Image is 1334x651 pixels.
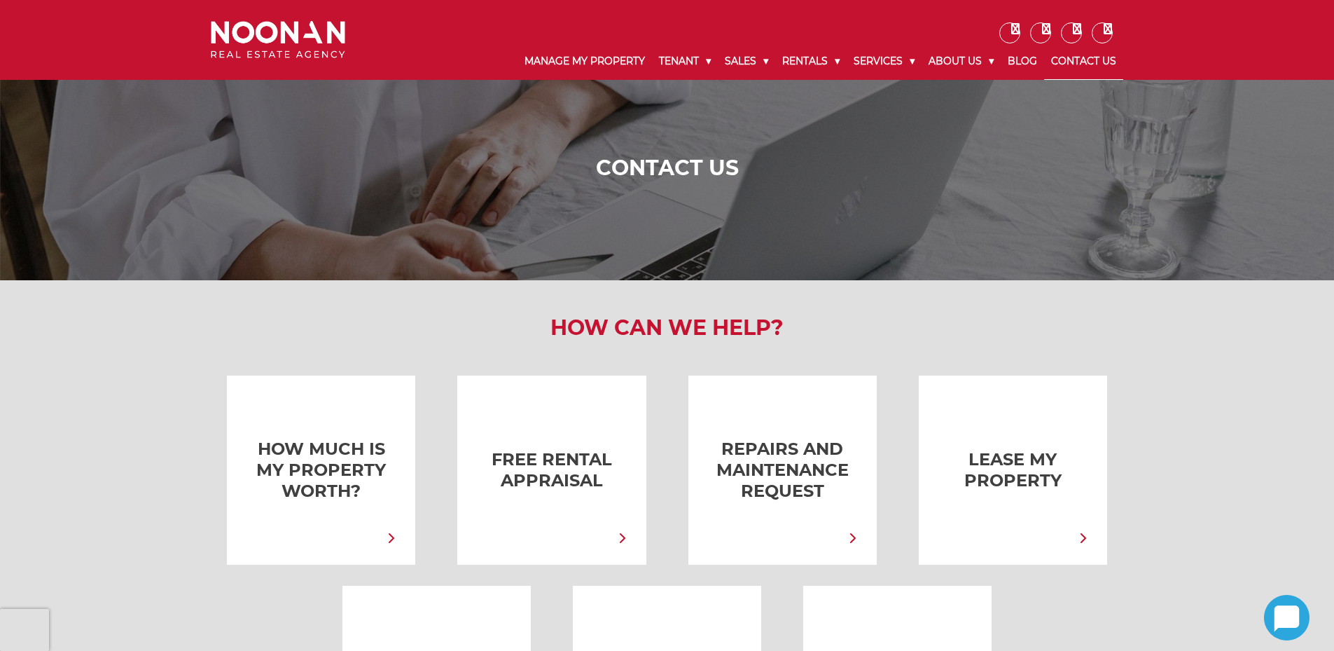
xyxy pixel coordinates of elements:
[652,43,718,79] a: Tenant
[922,43,1001,79] a: About Us
[1044,43,1123,80] a: Contact Us
[775,43,847,79] a: Rentals
[1001,43,1044,79] a: Blog
[847,43,922,79] a: Services
[211,21,345,58] img: Noonan Real Estate Agency
[517,43,652,79] a: Manage My Property
[718,43,775,79] a: Sales
[200,315,1134,341] h2: How Can We Help?
[214,156,1120,181] h1: Contact Us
